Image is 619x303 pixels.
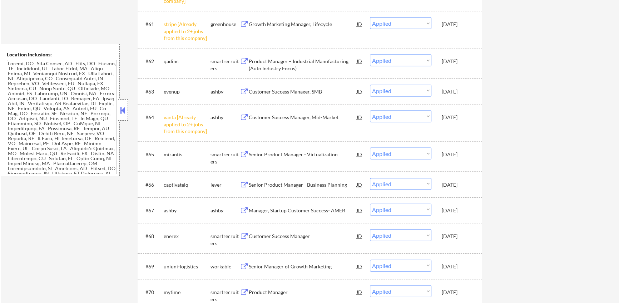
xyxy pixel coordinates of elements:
div: Customer Success Manager, SMB [249,88,357,95]
div: ashby [164,207,211,214]
div: enerex [164,233,211,240]
div: #64 [145,114,158,121]
div: Growth Marketing Manager, Lifecycle [249,21,357,28]
div: captivateiq [164,181,211,188]
div: greenhouse [211,21,240,28]
div: smartrecruiters [211,233,240,247]
div: evenup [164,88,211,95]
div: lever [211,181,240,188]
div: Senior Product Manager - Business Planning [249,181,357,188]
div: JD [356,204,363,217]
div: mytime [164,289,211,296]
div: [DATE] [442,289,473,296]
div: JD [356,148,363,161]
div: Customer Success Manager, Mid-Market [249,114,357,121]
div: JD [356,85,363,98]
div: Product Manager [249,289,357,296]
div: Senior Manager of Growth Marketing [249,263,357,270]
div: JD [356,111,363,123]
div: #69 [145,263,158,270]
div: [DATE] [442,21,473,28]
div: workable [211,263,240,270]
div: [DATE] [442,207,473,214]
div: JD [356,229,363,242]
div: ashby [211,88,240,95]
div: #68 [145,233,158,240]
div: Senior Product Manager - Virtualization [249,151,357,158]
div: ashby [211,114,240,121]
div: JD [356,286,363,298]
div: JD [356,260,363,273]
div: vanta [Already applied to 2+ jobs from this company] [164,114,211,135]
div: #63 [145,88,158,95]
div: Product Manager – Industrial Manufacturing (Auto Industry Focus) [249,58,357,72]
div: Manager, Startup Customer Success- AMER [249,207,357,214]
div: uniuni-logistics [164,263,211,270]
div: Location Inclusions: [7,51,117,58]
div: smartrecruiters [211,58,240,72]
div: #62 [145,58,158,65]
div: qadinc [164,58,211,65]
div: #66 [145,181,158,188]
div: [DATE] [442,151,473,158]
div: [DATE] [442,263,473,270]
div: [DATE] [442,58,473,65]
div: smartrecruiters [211,289,240,303]
div: stripe [Already applied to 2+ jobs from this company] [164,21,211,42]
div: #67 [145,207,158,214]
div: #65 [145,151,158,158]
div: JD [356,55,363,67]
div: #70 [145,289,158,296]
div: Customer Success Manager [249,233,357,240]
div: JD [356,178,363,191]
div: ashby [211,207,240,214]
div: [DATE] [442,233,473,240]
div: [DATE] [442,181,473,188]
div: [DATE] [442,114,473,121]
div: JD [356,17,363,30]
div: smartrecruiters [211,151,240,165]
div: #61 [145,21,158,28]
div: mirantis [164,151,211,158]
div: [DATE] [442,88,473,95]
